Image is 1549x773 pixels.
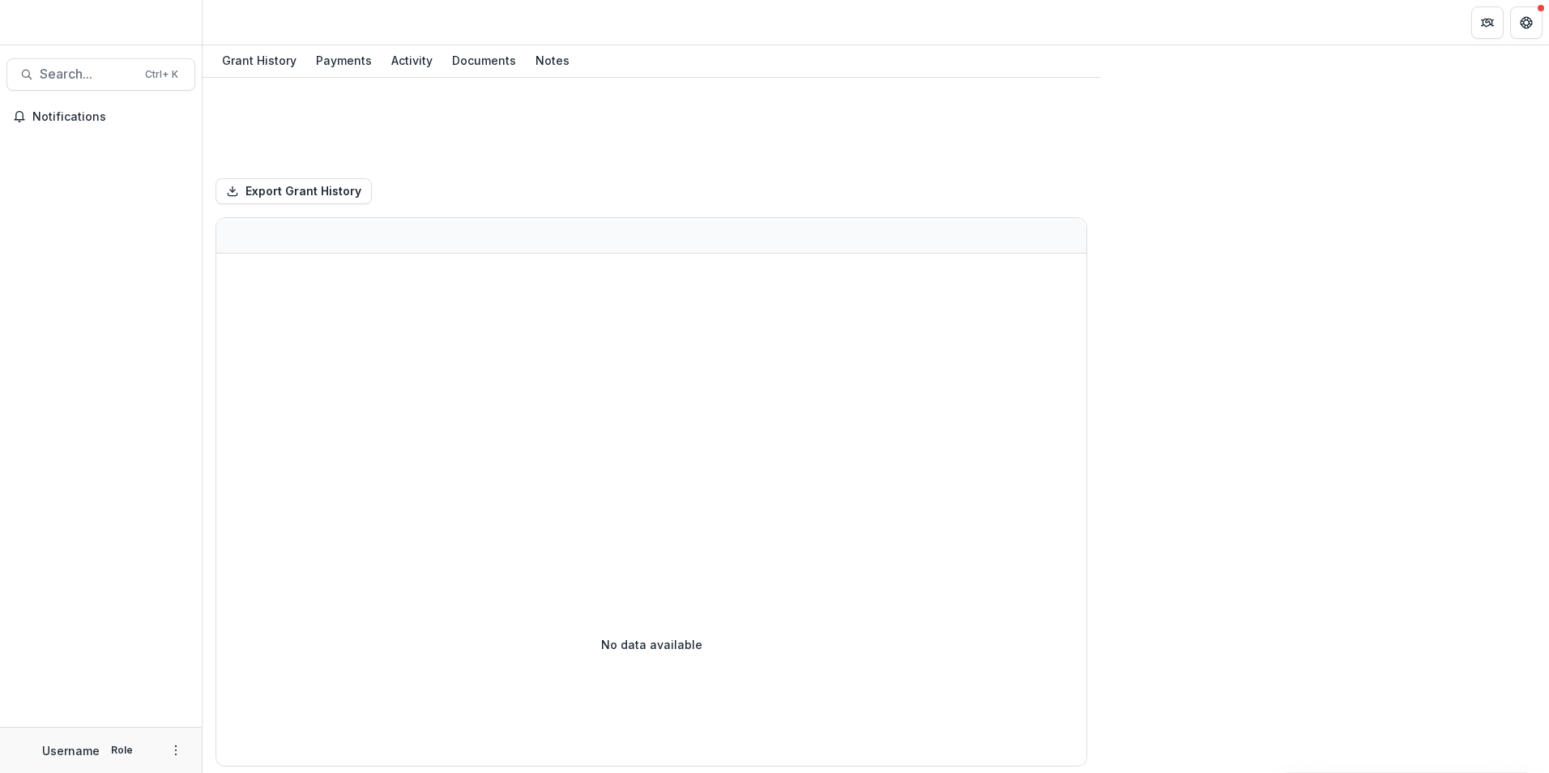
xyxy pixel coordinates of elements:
a: Payments [309,45,378,77]
button: Get Help [1510,6,1543,39]
p: Role [106,743,138,758]
div: Activity [385,49,439,72]
div: Notes [529,49,576,72]
div: Documents [446,49,523,72]
a: Notes [529,45,576,77]
a: Documents [446,45,523,77]
div: Payments [309,49,378,72]
button: Search... [6,58,195,91]
a: Grant History [215,45,303,77]
a: Activity [385,45,439,77]
button: Notifications [6,104,195,130]
span: Notifications [32,110,189,124]
span: Search... [40,66,135,82]
p: No data available [601,636,702,653]
button: Partners [1471,6,1504,39]
button: Export Grant History [215,178,372,204]
div: Ctrl + K [142,66,181,83]
p: Username [42,742,100,759]
button: More [166,741,186,760]
div: Grant History [215,49,303,72]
